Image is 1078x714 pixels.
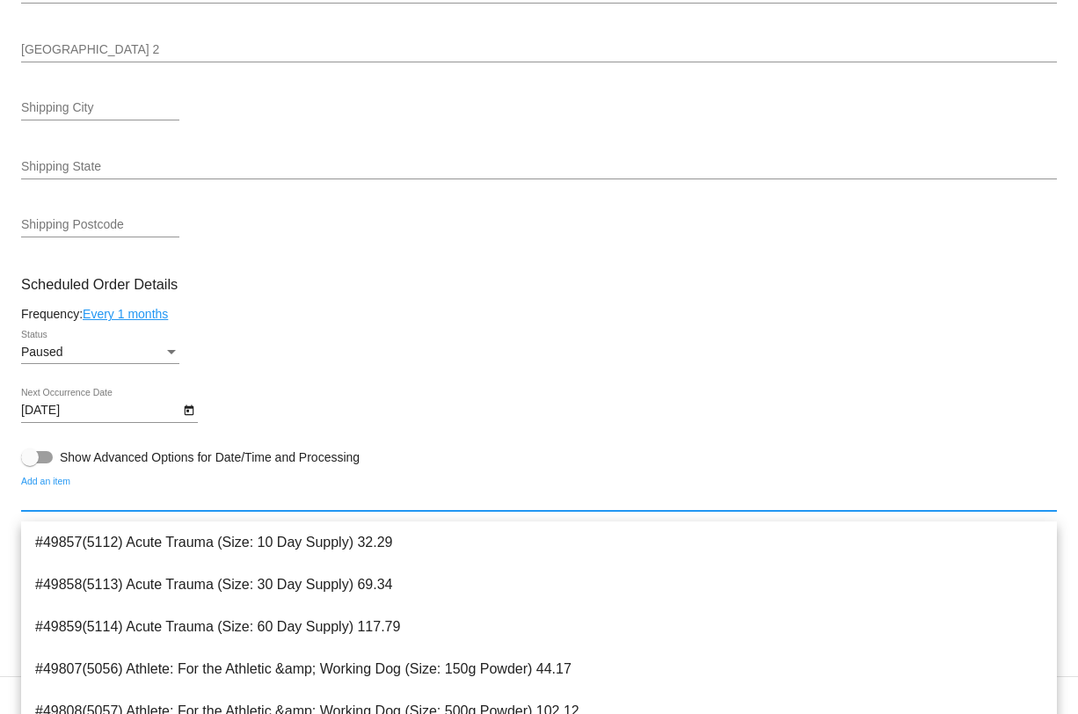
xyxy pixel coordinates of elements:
input: Next Occurrence Date [21,404,179,418]
span: #49858(5113) Acute Trauma (Size: 30 Day Supply) 69.34 [35,564,1043,606]
span: #49857(5112) Acute Trauma (Size: 10 Day Supply) 32.29 [35,521,1043,564]
span: Paused [21,345,62,359]
span: #49807(5056) Athlete: For the Athletic &amp; Working Dog (Size: 150g Powder) 44.17 [35,648,1043,690]
span: #49859(5114) Acute Trauma (Size: 60 Day Supply) 117.79 [35,606,1043,648]
input: Shipping Street 2 [21,43,1057,57]
div: Frequency: [21,307,1057,321]
input: Add an item [21,492,1057,506]
input: Shipping City [21,101,179,115]
button: Open calendar [179,400,198,419]
input: Shipping Postcode [21,218,179,232]
h3: Scheduled Order Details [21,276,1057,293]
a: Every 1 months [83,307,168,321]
mat-select: Status [21,346,179,360]
input: Shipping State [21,160,1057,174]
span: Show Advanced Options for Date/Time and Processing [60,448,360,466]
